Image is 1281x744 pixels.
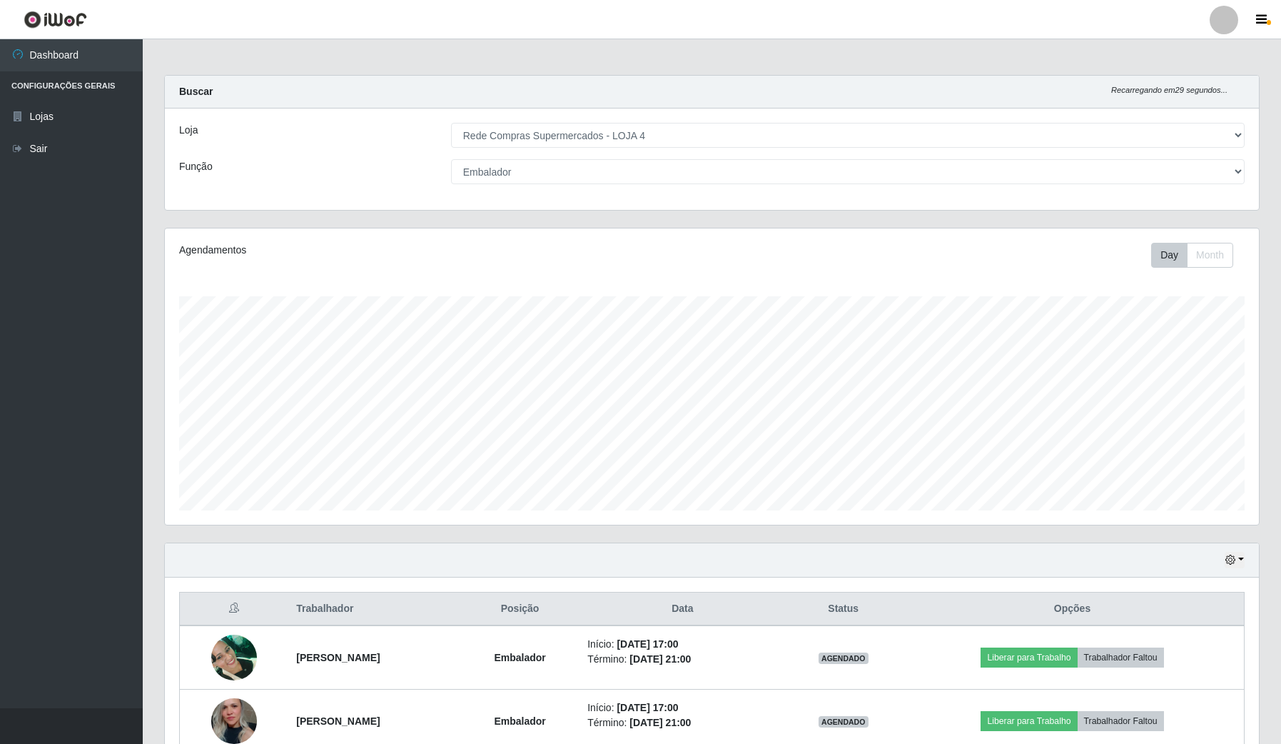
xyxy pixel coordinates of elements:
strong: Buscar [179,86,213,97]
li: Término: [587,652,777,667]
span: AGENDADO [819,716,869,728]
img: 1704083137947.jpeg [211,627,257,688]
th: Data [579,593,786,626]
label: Loja [179,123,198,138]
div: Agendamentos [179,243,611,258]
li: Término: [587,715,777,730]
img: CoreUI Logo [24,11,87,29]
button: Liberar para Trabalho [981,648,1077,668]
button: Month [1187,243,1233,268]
time: [DATE] 21:00 [629,653,691,665]
th: Posição [461,593,579,626]
div: Toolbar with button groups [1151,243,1245,268]
strong: Embalador [494,652,545,663]
time: [DATE] 17:00 [617,702,678,713]
th: Opções [901,593,1244,626]
strong: [PERSON_NAME] [296,652,380,663]
span: AGENDADO [819,653,869,664]
strong: Embalador [494,715,545,727]
time: [DATE] 21:00 [629,717,691,728]
button: Trabalhador Faltou [1078,711,1164,731]
li: Início: [587,637,777,652]
th: Status [786,593,901,626]
label: Função [179,159,213,174]
button: Trabalhador Faltou [1078,648,1164,668]
button: Liberar para Trabalho [981,711,1077,731]
time: [DATE] 17:00 [617,638,678,650]
strong: [PERSON_NAME] [296,715,380,727]
div: First group [1151,243,1233,268]
th: Trabalhador [288,593,461,626]
button: Day [1151,243,1188,268]
li: Início: [587,700,777,715]
i: Recarregando em 29 segundos... [1111,86,1227,94]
